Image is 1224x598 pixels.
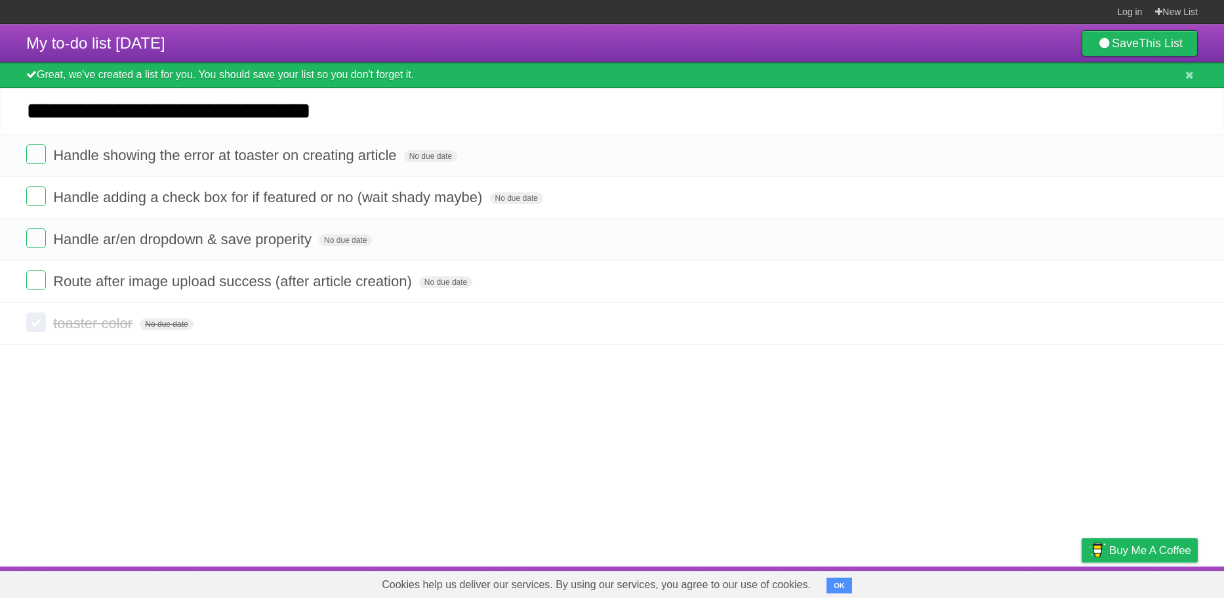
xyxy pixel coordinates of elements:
label: Done [26,312,46,332]
b: This List [1139,37,1183,50]
span: Handle ar/en dropdown & save properity [53,231,315,247]
a: Privacy [1065,570,1099,595]
span: toaster color [53,315,136,331]
a: About [907,570,935,595]
span: Handle showing the error at toaster on creating article [53,147,399,163]
label: Done [26,228,46,248]
a: Developers [950,570,1004,595]
a: Suggest a feature [1115,570,1198,595]
span: No due date [490,192,543,204]
a: Buy me a coffee [1082,538,1198,563]
span: No due date [319,234,372,246]
span: Cookies help us deliver our services. By using our services, you agree to our use of cookies. [369,572,824,598]
span: My to-do list [DATE] [26,34,165,52]
span: No due date [140,318,193,330]
button: OK [826,578,852,593]
span: No due date [419,276,472,288]
label: Done [26,144,46,164]
span: No due date [404,150,457,162]
span: Buy me a coffee [1109,539,1191,562]
label: Done [26,270,46,290]
a: Terms [1020,570,1049,595]
span: Route after image upload success (after article creation) [53,273,415,289]
img: Buy me a coffee [1088,539,1106,561]
a: SaveThis List [1082,30,1198,56]
label: Done [26,186,46,206]
span: Handle adding a check box for if featured or no (wait shady maybe) [53,189,485,205]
